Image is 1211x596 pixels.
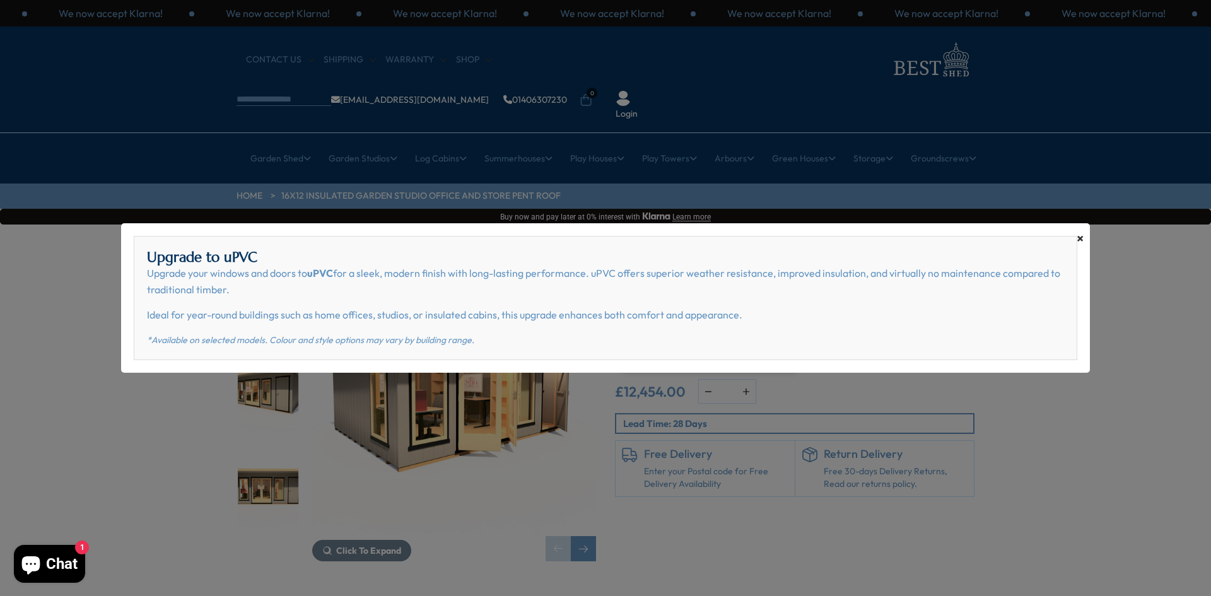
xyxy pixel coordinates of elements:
strong: uPVC [307,267,333,279]
p: Ideal for year-round buildings such as home offices, studios, or insulated cabins, this upgrade e... [147,307,1064,324]
span: × [1077,230,1084,247]
p: Upgrade your windows and doors to for a sleek, modern finish with long-lasting performance. uPVC ... [147,266,1064,298]
p: *Available on selected models. Colour and style options may vary by building range. [147,333,1064,347]
h2: Upgrade to uPVC [147,249,1064,266]
inbox-online-store-chat: Shopify online store chat [10,545,89,586]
